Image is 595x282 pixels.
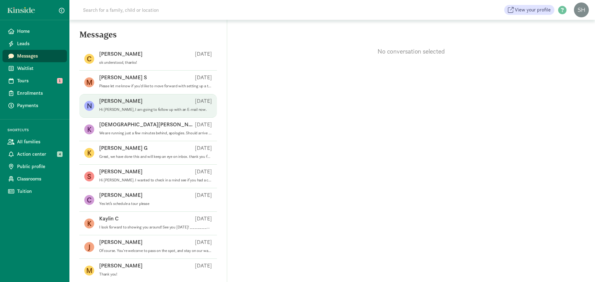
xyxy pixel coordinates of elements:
figure: C [84,54,94,64]
p: Please let me know if you'd like to move forward with setting up a tour. I am available M-F from ... [99,84,212,89]
p: Great, we have done this and will keep an eye on inbox. thank you for your help [99,154,212,159]
a: Messages [2,50,67,62]
a: Waitlist [2,62,67,75]
span: Payments [17,102,62,109]
p: [PERSON_NAME] [99,50,143,58]
span: 1 [57,78,63,84]
p: [PERSON_NAME] [99,97,143,105]
p: [DATE] [195,121,212,128]
p: [DATE] [195,262,212,269]
figure: K [84,124,94,134]
figure: N [84,101,94,111]
p: [DEMOGRAPHIC_DATA][PERSON_NAME] [99,121,195,128]
figure: S [84,171,94,181]
p: [DATE] [195,74,212,81]
p: No conversation selected [227,47,595,56]
p: Hi [PERSON_NAME]. I wanted to check in a mind see if you had a chance to look over our infant pos... [99,178,212,183]
figure: C [84,195,94,205]
a: Tuition [2,185,67,197]
a: Tours 1 [2,75,67,87]
p: Of course. You're welcome to pass on the spot, and stay on our waitlist. [99,248,212,253]
span: Messages [17,52,62,60]
p: [PERSON_NAME] S [99,74,147,81]
figure: M [84,266,94,275]
span: Action center [17,150,62,158]
p: [PERSON_NAME] [99,191,143,199]
p: Hi [PERSON_NAME], I am going to follow up with an E-mail now. [99,107,212,112]
p: ok understood, thanks! [99,60,212,65]
p: Kaylin C [99,215,119,222]
span: Enrollments [17,89,62,97]
span: 4 [57,151,63,157]
p: [DATE] [195,50,212,58]
input: Search for a family, child or location [79,4,253,16]
span: Classrooms [17,175,62,183]
figure: M [84,77,94,87]
p: [DATE] [195,144,212,152]
a: Leads [2,37,67,50]
span: Public profile [17,163,62,170]
figure: J [84,242,94,252]
span: Home [17,28,62,35]
a: View your profile [504,5,554,15]
a: Payments [2,99,67,112]
a: Action center 4 [2,148,67,160]
p: [DATE] [195,168,212,175]
p: [PERSON_NAME] [99,238,143,246]
span: Waitlist [17,65,62,72]
p: [DATE] [195,97,212,105]
figure: K [84,148,94,158]
span: View your profile [515,6,551,14]
a: Classrooms [2,173,67,185]
span: All families [17,138,62,145]
p: [DATE] [195,238,212,246]
a: Enrollments [2,87,67,99]
h5: Messages [69,30,227,45]
a: Public profile [2,160,67,173]
p: Yes let’s schedule a tour please [99,201,212,206]
p: [PERSON_NAME] G [99,144,148,152]
p: [DATE] [195,191,212,199]
p: I look forward to showing you around! See you [DATE]! ________________________________ From: Kins... [99,225,212,230]
p: Thank you! [99,272,212,277]
p: [PERSON_NAME] [99,168,143,175]
p: We are running just a few minutes behind, apologies. Should arrive within 10 minutes. [99,131,212,136]
iframe: Chat Widget [564,252,595,282]
span: Tuition [17,188,62,195]
p: [DATE] [195,215,212,222]
a: Home [2,25,67,37]
span: Tours [17,77,62,85]
figure: K [84,219,94,228]
a: All families [2,136,67,148]
span: Leads [17,40,62,47]
p: [PERSON_NAME] [99,262,143,269]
